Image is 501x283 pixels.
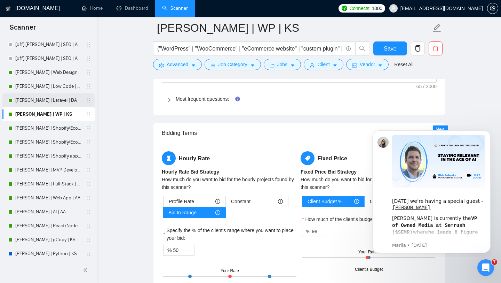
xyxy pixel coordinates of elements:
[15,38,81,52] a: [off] [PERSON_NAME] | SEO | AA - Strict, High Budget
[162,151,176,165] span: hourglass
[6,3,11,14] img: logo
[157,19,431,37] input: Scanner name...
[15,163,81,177] a: [PERSON_NAME] | MVP Development | AA
[159,63,164,68] span: setting
[215,199,220,204] span: info-circle
[342,6,347,11] img: upwork-logo.png
[86,167,91,173] span: holder
[15,149,81,163] a: [PERSON_NAME] | Shopify app | DA
[83,267,90,274] span: double-left
[86,42,91,47] span: holder
[308,196,342,207] span: Client Budget %
[278,199,283,204] span: info-circle
[333,63,337,68] span: caret-down
[15,79,81,93] a: [PERSON_NAME] | Low Code | DA
[157,44,343,53] input: Search Freelance Jobs...
[86,98,91,103] span: holder
[86,56,91,61] span: holder
[354,199,359,204] span: info-circle
[176,96,229,102] a: Most frequent questions:
[15,191,81,205] a: [PERSON_NAME] | Web App | AA
[221,268,239,274] div: Your Rate
[355,41,369,55] button: search
[304,59,343,70] button: userClientcaret-down
[86,70,91,75] span: holder
[290,63,295,68] span: caret-down
[250,63,255,68] span: caret-down
[270,63,275,68] span: folder
[162,169,219,175] b: Hourly Rate Bid Strategy
[378,63,383,68] span: caret-down
[487,6,498,11] a: setting
[86,223,91,229] span: holder
[153,59,202,70] button: settingAdvancedcaret-down
[352,63,357,68] span: idcard
[86,237,91,243] span: holder
[356,45,369,52] span: search
[391,6,396,11] span: user
[346,59,389,70] button: idcardVendorcaret-down
[394,61,413,68] a: Reset All
[173,245,194,255] input: Specify the % of the client's range where you want to place your bid:
[312,226,333,237] input: How much of the client's budget do you want to bid with?
[167,98,172,102] span: right
[205,59,261,70] button: barsJob Categorycaret-down
[432,23,442,32] span: edit
[411,41,425,55] button: copy
[360,61,375,68] span: Vendor
[167,61,188,68] span: Advanced
[15,52,81,66] a: [off] [PERSON_NAME] | SEO | AA - Light, Low Budget
[429,41,443,55] button: delete
[86,84,91,89] span: holder
[191,63,196,68] span: caret-down
[169,196,194,207] span: Profile Rate
[215,210,220,215] span: info-circle
[117,5,148,11] a: dashboardDashboard
[86,181,91,187] span: holder
[231,196,250,207] span: Constant
[86,153,91,159] span: holder
[86,139,91,145] span: holder
[487,3,498,14] button: setting
[346,46,351,51] span: info-circle
[86,251,91,257] span: holder
[86,209,91,215] span: holder
[163,227,296,242] label: Specify the % of the client's range where you want to place your bid:
[429,45,442,52] span: delete
[373,41,407,55] button: Save
[362,124,501,257] iframe: Intercom notifications message
[86,195,91,201] span: holder
[349,5,370,12] span: Connects:
[355,266,383,273] div: Client's Budget
[162,91,437,107] div: Most frequent questions:
[162,151,298,165] h5: Hourly Rate
[358,249,377,255] div: Your Rate
[301,151,437,165] h5: Fixed Price
[15,247,81,261] a: [PERSON_NAME] | Python | KS - WIP
[162,5,188,11] a: searchScanner
[487,6,498,11] span: setting
[86,125,91,131] span: holder
[82,5,103,11] a: homeHome
[15,219,81,233] a: [PERSON_NAME] | React/Node | AA
[317,61,330,68] span: Client
[15,121,81,135] a: [PERSON_NAME] | Shopify/Ecom | DA - lower requirements
[15,177,81,191] a: [PERSON_NAME] | Full-Stack | AA
[301,169,357,175] b: Fixed Price Bid Strategy
[384,44,396,53] span: Save
[4,22,41,37] span: Scanner
[15,66,81,79] a: [PERSON_NAME] | Web Design | DA
[301,176,437,191] div: How much do you want to bid for the fixed price jobs found by this scanner?
[264,59,301,70] button: folderJobscaret-down
[277,61,288,68] span: Jobs
[15,205,81,219] a: [PERSON_NAME] | AI | AA
[162,123,437,143] div: Bidding Terms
